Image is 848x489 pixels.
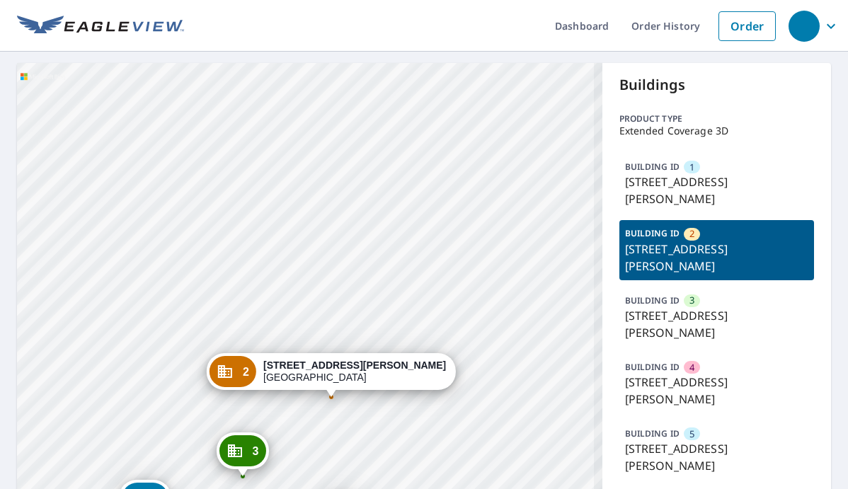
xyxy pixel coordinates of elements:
[625,374,809,408] p: [STREET_ADDRESS][PERSON_NAME]
[625,307,809,341] p: [STREET_ADDRESS][PERSON_NAME]
[263,359,446,384] div: [GEOGRAPHIC_DATA]
[689,227,694,241] span: 2
[252,446,258,456] span: 3
[625,227,680,239] p: BUILDING ID
[619,113,815,125] p: Product type
[625,440,809,474] p: [STREET_ADDRESS][PERSON_NAME]
[625,427,680,439] p: BUILDING ID
[625,361,680,373] p: BUILDING ID
[689,427,694,441] span: 5
[619,74,815,96] p: Buildings
[619,125,815,137] p: Extended Coverage 3D
[207,353,456,397] div: Dropped pin, building 2, Commercial property, 9709 S Gessner Rd Houston, TX 77071
[216,432,268,476] div: Dropped pin, building 3, Commercial property, 9707 S Gessner Rd Houston, TX 77071
[625,161,680,173] p: BUILDING ID
[689,361,694,374] span: 4
[243,367,249,377] span: 2
[625,241,809,275] p: [STREET_ADDRESS][PERSON_NAME]
[625,294,680,306] p: BUILDING ID
[689,294,694,307] span: 3
[689,161,694,174] span: 1
[625,173,809,207] p: [STREET_ADDRESS][PERSON_NAME]
[263,359,446,371] strong: [STREET_ADDRESS][PERSON_NAME]
[17,16,184,37] img: EV Logo
[718,11,776,41] a: Order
